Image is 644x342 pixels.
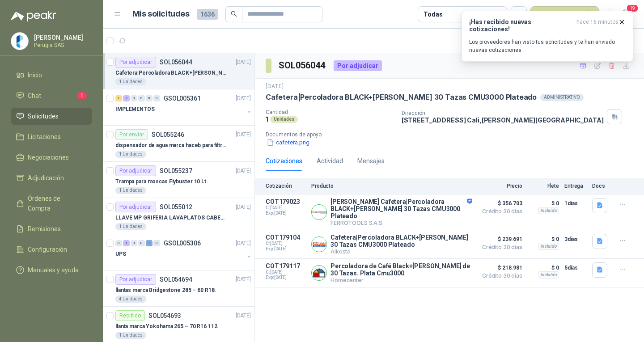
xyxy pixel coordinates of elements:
[312,205,326,220] img: Company Logo
[160,168,192,174] p: SOL055237
[11,169,92,186] a: Adjudicación
[528,234,559,245] p: $ 0
[146,240,153,246] div: 1
[11,67,92,84] a: Inicio
[469,38,626,54] p: Los proveedores han visto tus solicitudes y te han enviado nuevas cotizaciones.
[115,78,146,85] div: 1 Unidades
[236,239,251,248] p: [DATE]
[266,270,306,275] span: C: [DATE]
[576,18,619,33] span: hace 16 minutos
[266,183,306,189] p: Cotización
[103,198,254,234] a: Por adjudicarSOL055012[DATE] LLAVE MP GRIFERIA LAVAPLATOS CABEZA EXTRAIBLE1 Unidades
[330,234,472,248] p: Cafetera|Percoladora BLACK+[PERSON_NAME] 30 Tazas CMU3000 Plateado
[236,203,251,211] p: [DATE]
[115,250,126,258] p: UPS
[266,275,306,280] span: Exp: [DATE]
[160,276,192,283] p: SOL054694
[311,183,472,189] p: Producto
[28,91,41,101] span: Chat
[330,248,472,255] p: Alkosto
[34,42,90,48] p: Perugia SAS
[160,59,192,65] p: SOL056044
[266,234,306,241] p: COT179104
[266,138,310,147] button: cafetera.png
[115,57,156,68] div: Por adjudicar
[266,211,306,216] span: Exp: [DATE]
[11,33,28,50] img: Company Logo
[236,275,251,284] p: [DATE]
[28,70,42,80] span: Inicio
[564,234,587,245] p: 3 días
[131,95,137,101] div: 0
[11,262,92,279] a: Manuales y ayuda
[115,296,146,303] div: 4 Unidades
[115,286,216,295] p: llantas marca Bridgestone 285 – 60 R18.
[28,265,79,275] span: Manuales y ayuda
[530,6,599,22] button: Nueva solicitud
[357,156,385,166] div: Mensajes
[11,241,92,258] a: Configuración
[28,132,61,142] span: Licitaciones
[266,109,394,115] p: Cantidad
[115,214,227,222] p: LLAVE MP GRIFERIA LAVAPLATOS CABEZA EXTRAIBLE
[164,240,201,246] p: GSOL005306
[236,94,251,103] p: [DATE]
[28,152,69,162] span: Negociaciones
[478,234,522,245] span: $ 239.691
[236,131,251,139] p: [DATE]
[317,156,343,166] div: Actividad
[115,310,145,321] div: Recibido
[236,312,251,320] p: [DATE]
[528,183,559,189] p: Flete
[330,262,472,277] p: Percoladora de Café Black+[PERSON_NAME] de 30 Tazas. Plata Cmu3000
[11,108,92,125] a: Solicitudes
[469,18,573,33] h3: ¡Has recibido nuevas cotizaciones!
[115,238,253,266] a: 0 1 0 0 1 0 GSOL005306[DATE] UPS
[11,11,56,21] img: Logo peakr
[115,141,227,150] p: dispensador de agua marca haceb para filtros Nikkei
[266,241,306,246] span: C: [DATE]
[236,167,251,175] p: [DATE]
[478,198,522,209] span: $ 356.703
[266,262,306,270] p: COT179117
[115,95,122,101] div: 1
[115,151,146,158] div: 1 Unidades
[28,194,84,213] span: Órdenes de Compra
[11,128,92,145] a: Licitaciones
[28,245,67,254] span: Configuración
[115,322,219,331] p: llanta marca Yokohama 265 – 70 R16 112.
[231,11,237,17] span: search
[330,220,472,226] p: FERROTOOLS S.A.S.
[153,240,160,246] div: 0
[402,110,604,116] p: Dirección
[478,262,522,273] span: $ 218.981
[330,198,472,220] p: [PERSON_NAME] Cafetera|Percoladora BLACK+[PERSON_NAME] 30 Tazas CMU3000 Plateado
[115,177,208,186] p: Trampa para moscas Flybuster 10 Lt.
[402,116,604,124] p: [STREET_ADDRESS] Cali , [PERSON_NAME][GEOGRAPHIC_DATA]
[77,92,87,99] span: 1
[115,187,146,194] div: 1 Unidades
[103,126,254,162] a: Por enviarSOL055246[DATE] dispensador de agua marca haceb para filtros Nikkei1 Unidades
[34,34,90,41] p: [PERSON_NAME]
[28,173,64,183] span: Adjudicación
[197,9,218,20] span: 1636
[266,205,306,211] span: C: [DATE]
[236,58,251,67] p: [DATE]
[266,93,537,102] p: Cafetera|Percoladora BLACK+[PERSON_NAME] 30 Tazas CMU3000 Plateado
[11,149,92,166] a: Negociaciones
[138,240,145,246] div: 0
[424,9,442,19] div: Todas
[528,198,559,209] p: $ 0
[115,69,227,77] p: Cafetera|Percoladora BLACK+[PERSON_NAME] 30 Tazas CMU3000 Plateado
[626,4,639,13] span: 19
[103,162,254,198] a: Por adjudicarSOL055237[DATE] Trampa para moscas Flybuster 10 Lt.1 Unidades
[617,6,633,22] button: 19
[564,183,587,189] p: Entrega
[146,95,153,101] div: 0
[538,271,559,279] div: Incluido
[266,115,268,123] p: 1
[592,183,610,189] p: Docs
[279,59,326,72] h3: SOL056044
[115,332,146,339] div: 1 Unidades
[538,207,559,214] div: Incluido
